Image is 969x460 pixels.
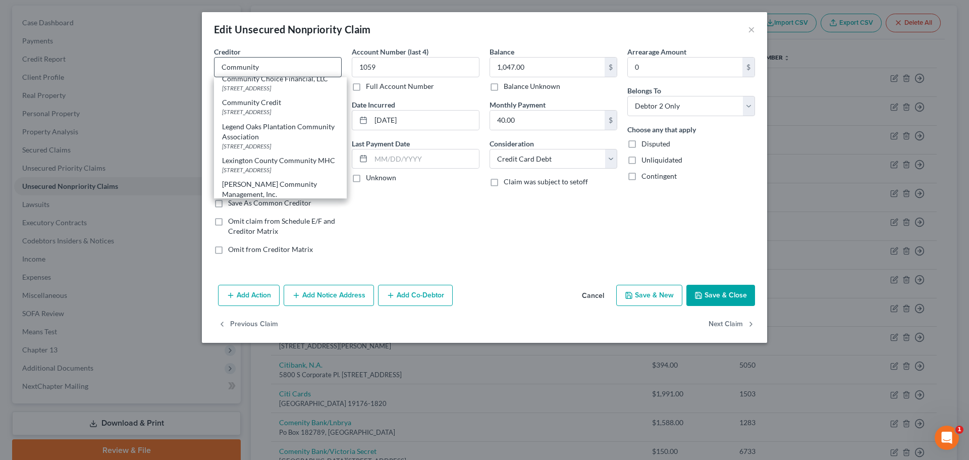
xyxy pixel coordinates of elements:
button: Previous Claim [218,314,278,335]
span: Claim was subject to setoff [504,177,588,186]
span: Omit claim from Schedule E/F and Creditor Matrix [228,217,335,235]
div: Community Credit [222,97,339,108]
button: Add Co-Debtor [378,285,453,306]
label: Consideration [490,138,534,149]
div: Lexington County Community MHC [222,156,339,166]
input: MM/DD/YYYY [371,149,479,169]
label: Save As Common Creditor [228,198,311,208]
button: Cancel [574,286,612,306]
label: Last Payment Date [352,138,410,149]
div: [STREET_ADDRESS] [222,108,339,116]
iframe: Intercom live chat [935,426,959,450]
input: 0.00 [490,111,605,130]
input: 0.00 [628,58,742,77]
label: Full Account Number [366,81,434,91]
input: 0.00 [490,58,605,77]
span: Belongs To [627,86,661,95]
button: × [748,23,755,35]
button: Save & Close [686,285,755,306]
span: Contingent [641,172,677,180]
span: Omit from Creditor Matrix [228,245,313,253]
label: Date Incurred [352,99,395,110]
div: $ [605,58,617,77]
div: [STREET_ADDRESS] [222,84,339,92]
div: Legend Oaks Plantation Community Association [222,122,339,142]
div: [PERSON_NAME] Community Management, Inc. [222,179,339,199]
label: Monthly Payment [490,99,546,110]
span: 1 [955,426,963,434]
span: Creditor [214,47,241,56]
div: [STREET_ADDRESS] [222,142,339,150]
div: Community Choice Financial, LLC [222,74,339,84]
label: Balance Unknown [504,81,560,91]
button: Next Claim [709,314,755,335]
button: Add Notice Address [284,285,374,306]
label: Arrearage Amount [627,46,686,57]
input: MM/DD/YYYY [371,111,479,130]
button: Add Action [218,285,280,306]
label: Choose any that apply [627,124,696,135]
label: Unknown [366,173,396,183]
div: [STREET_ADDRESS] [222,166,339,174]
span: Unliquidated [641,156,682,164]
label: Balance [490,46,514,57]
input: XXXX [352,57,479,77]
div: $ [605,111,617,130]
div: $ [742,58,755,77]
button: Save & New [616,285,682,306]
span: Disputed [641,139,670,148]
div: Edit Unsecured Nonpriority Claim [214,22,371,36]
label: Account Number (last 4) [352,46,428,57]
input: Search creditor by name... [214,57,342,77]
